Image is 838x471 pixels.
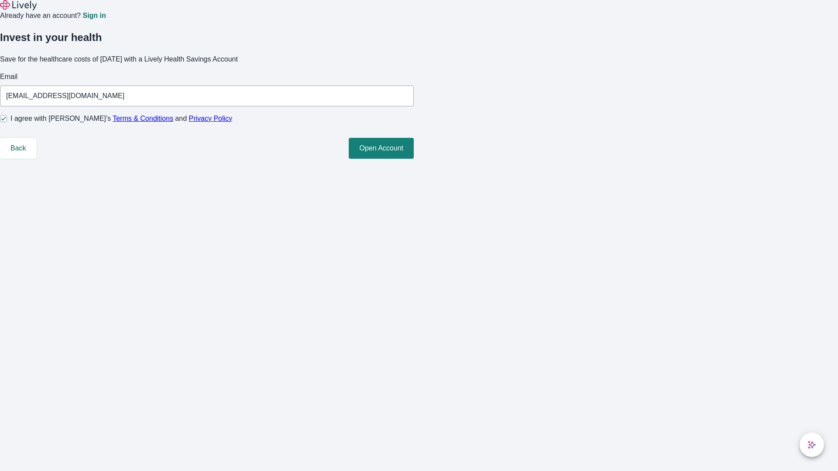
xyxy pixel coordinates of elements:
button: chat [800,433,824,457]
button: Open Account [349,138,414,159]
svg: Lively AI Assistant [807,440,816,449]
a: Privacy Policy [189,115,233,122]
a: Terms & Conditions [113,115,173,122]
a: Sign in [82,12,106,19]
span: I agree with [PERSON_NAME]’s and [10,113,232,124]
